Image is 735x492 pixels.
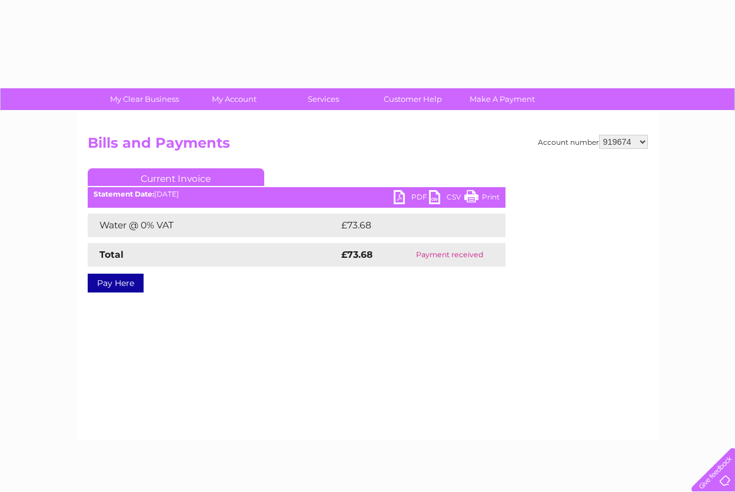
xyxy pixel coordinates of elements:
strong: £73.68 [341,249,373,260]
a: Current Invoice [88,168,264,186]
a: Services [275,88,372,110]
h2: Bills and Payments [88,135,648,157]
div: [DATE] [88,190,505,198]
a: Print [464,190,500,207]
a: Customer Help [364,88,461,110]
a: CSV [429,190,464,207]
a: Make A Payment [454,88,551,110]
strong: Total [99,249,124,260]
td: £73.68 [338,214,482,237]
td: Payment received [394,243,505,267]
td: Water @ 0% VAT [88,214,338,237]
div: Account number [538,135,648,149]
a: Pay Here [88,274,144,292]
a: PDF [394,190,429,207]
a: My Account [185,88,282,110]
b: Statement Date: [94,190,154,198]
a: My Clear Business [96,88,193,110]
